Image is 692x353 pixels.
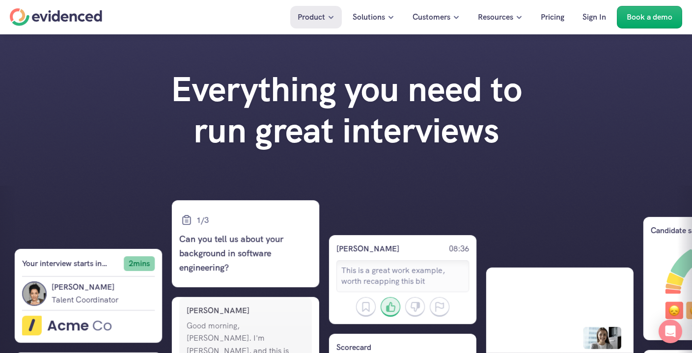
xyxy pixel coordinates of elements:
a: Home [10,8,102,26]
a: Sign In [575,6,613,28]
h1: Everything you need to run great interviews [150,69,543,151]
div: Open Intercom Messenger [659,320,682,343]
p: Pricing [541,11,564,24]
p: Customers [413,11,450,24]
p: Product [298,11,325,24]
a: Pricing [533,6,572,28]
p: Solutions [353,11,385,24]
p: Book a demo [627,11,672,24]
p: Sign In [582,11,606,24]
a: Book a demo [617,6,682,28]
p: Resources [478,11,513,24]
